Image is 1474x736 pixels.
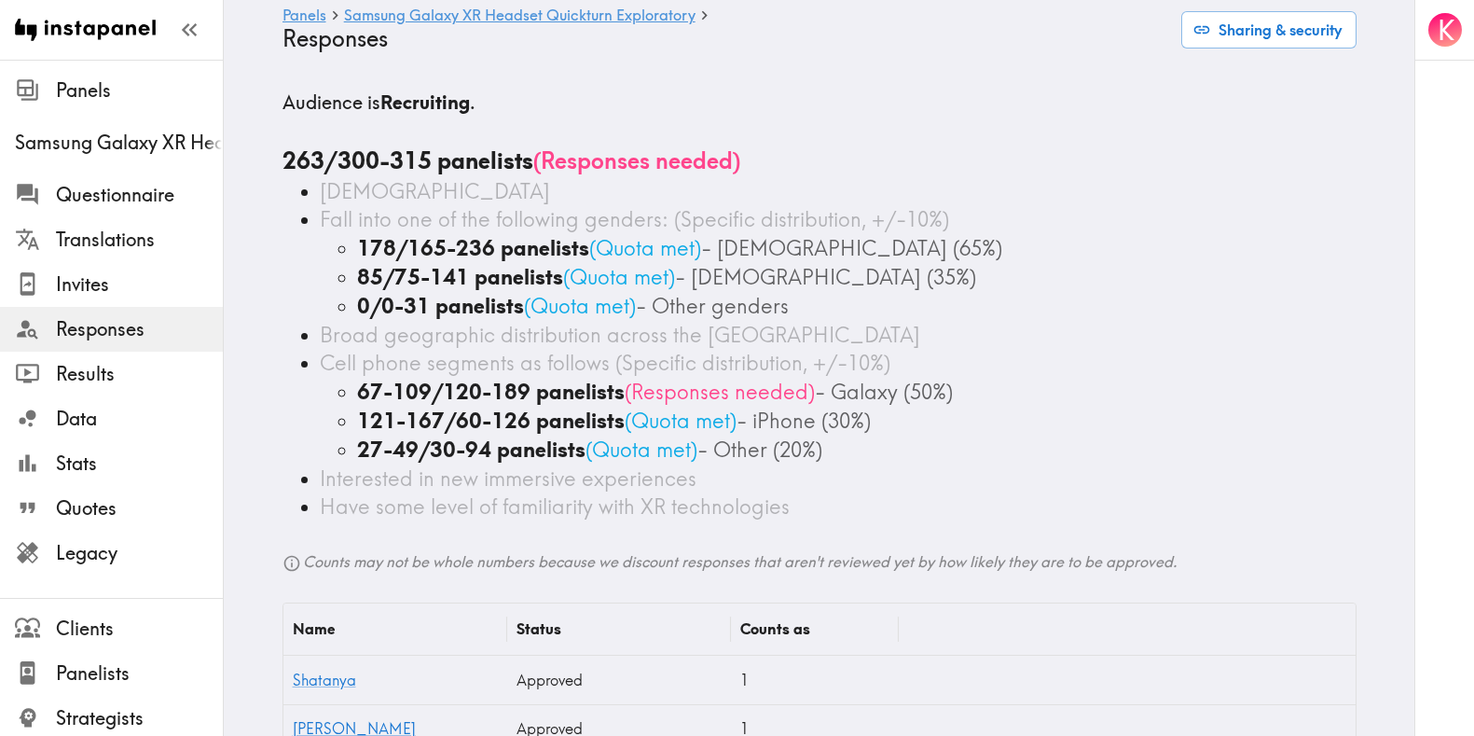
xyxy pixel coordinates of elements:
[1426,11,1464,49] button: K
[357,235,589,261] b: 178/165-236 panelists
[625,379,815,405] span: ( Responses needed )
[357,379,625,405] b: 67-109/120-189 panelists
[293,671,356,689] a: Shatanya
[282,90,1357,116] h5: Audience is .
[589,235,701,261] span: ( Quota met )
[56,406,223,432] span: Data
[636,293,789,319] span: - Other genders
[320,206,949,232] span: Fall into one of the following genders: (Specific distribution, +/-10%)
[563,264,675,290] span: ( Quota met )
[1438,14,1454,47] span: K
[293,619,335,638] div: Name
[56,182,223,208] span: Questionnaire
[320,350,890,376] span: Cell phone segments as follows (Specific distribution, +/-10%)
[357,408,625,434] b: 121-167/60-126 panelists
[56,495,223,521] span: Quotes
[524,293,636,319] span: ( Quota met )
[56,316,223,342] span: Responses
[625,408,737,434] span: ( Quota met )
[380,90,470,114] b: Recruiting
[56,227,223,253] span: Translations
[15,130,223,156] span: Samsung Galaxy XR Headset Quickturn Exploratory
[740,619,810,638] div: Counts as
[282,7,326,25] a: Panels
[507,656,731,704] div: Approved
[357,264,563,290] b: 85/75-141 panelists
[56,77,223,104] span: Panels
[731,656,899,704] div: 1
[56,540,223,566] span: Legacy
[1181,11,1357,49] button: Sharing & security
[282,25,1166,52] h4: Responses
[320,178,550,204] span: [DEMOGRAPHIC_DATA]
[56,271,223,298] span: Invites
[737,408,871,434] span: - iPhone (30%)
[675,264,976,290] span: - [DEMOGRAPHIC_DATA] (35%)
[815,379,953,405] span: - Galaxy (50%)
[357,293,524,319] b: 0/0-31 panelists
[56,660,223,687] span: Panelists
[56,361,223,387] span: Results
[701,235,1002,261] span: - [DEMOGRAPHIC_DATA] (65%)
[56,616,223,642] span: Clients
[320,465,696,492] span: Interested in new immersive experiences
[320,493,790,520] span: Have some level of familiarity with XR technologies
[282,551,1357,573] h6: Counts may not be whole numbers because we discount responses that aren't reviewed yet by how lik...
[344,7,696,25] a: Samsung Galaxy XR Headset Quickturn Exploratory
[56,705,223,731] span: Strategists
[282,146,533,174] b: 263/300-315 panelists
[320,322,920,348] span: Broad geographic distribution across the [GEOGRAPHIC_DATA]
[517,619,561,638] div: Status
[357,437,585,463] b: 27-49/30-94 panelists
[585,437,697,463] span: ( Quota met )
[56,451,223,477] span: Stats
[533,146,740,174] span: ( Responses needed )
[697,437,822,463] span: - Other (20%)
